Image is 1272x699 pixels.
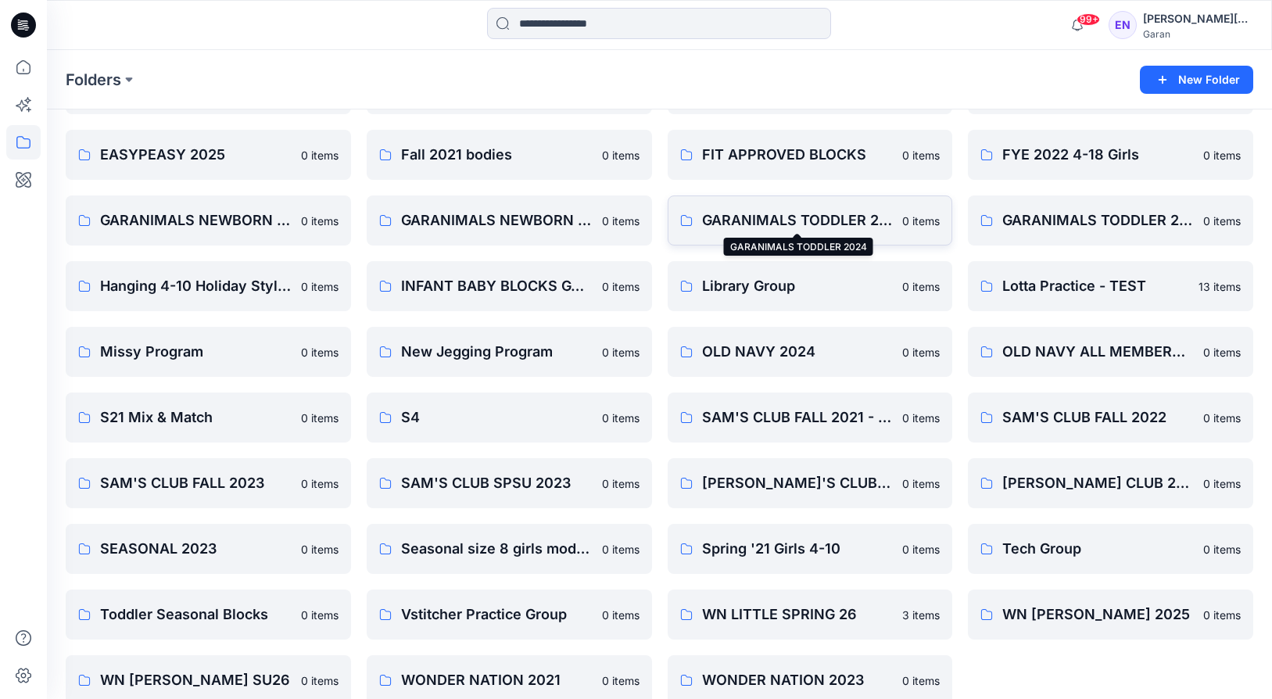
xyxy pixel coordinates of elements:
[902,607,940,623] p: 3 items
[1002,275,1189,297] p: Lotta Practice - TEST
[100,144,292,166] p: EASYPEASY 2025
[702,144,894,166] p: FIT APPROVED BLOCKS
[401,538,593,560] p: Seasonal size 8 girls model blocks
[902,541,940,557] p: 0 items
[668,195,953,246] a: GARANIMALS TODDLER 20240 items
[66,590,351,640] a: Toddler Seasonal Blocks0 items
[66,524,351,574] a: SEASONAL 20230 items
[100,669,292,691] p: WN [PERSON_NAME] SU26
[902,672,940,689] p: 0 items
[702,341,894,363] p: OLD NAVY 2024
[66,458,351,508] a: SAM'S CLUB FALL 20230 items
[1199,278,1241,295] p: 13 items
[702,407,894,428] p: SAM'S CLUB FALL 2021 - GIRLS & BOYS
[1143,28,1252,40] div: Garan
[1203,607,1241,623] p: 0 items
[1077,13,1100,26] span: 99+
[1002,144,1194,166] p: FYE 2022 4-18 Girls
[1203,344,1241,360] p: 0 items
[66,261,351,311] a: Hanging 4-10 Holiday Styles0 items
[968,524,1253,574] a: Tech Group0 items
[367,590,652,640] a: Vstitcher Practice Group0 items
[100,604,292,626] p: Toddler Seasonal Blocks
[301,475,339,492] p: 0 items
[1203,475,1241,492] p: 0 items
[401,275,593,297] p: INFANT BABY BLOCKS GARANIMALS
[602,213,640,229] p: 0 items
[1002,210,1194,231] p: GARANIMALS TODDLER 2025
[301,410,339,426] p: 0 items
[1203,147,1241,163] p: 0 items
[401,210,593,231] p: GARANIMALS NEWBORN BABY 2025
[602,672,640,689] p: 0 items
[1002,407,1194,428] p: SAM'S CLUB FALL 2022
[100,341,292,363] p: Missy Program
[401,669,593,691] p: WONDER NATION 2021
[968,327,1253,377] a: OLD NAVY ALL MEMBERS BOARD0 items
[66,393,351,443] a: S21 Mix & Match0 items
[367,327,652,377] a: New Jegging Program0 items
[301,672,339,689] p: 0 items
[902,410,940,426] p: 0 items
[702,210,894,231] p: GARANIMALS TODDLER 2024
[1140,66,1253,94] button: New Folder
[1203,410,1241,426] p: 0 items
[602,410,640,426] p: 0 items
[401,604,593,626] p: Vstitcher Practice Group
[301,278,339,295] p: 0 items
[702,275,894,297] p: Library Group
[702,669,894,691] p: WONDER NATION 2023
[602,541,640,557] p: 0 items
[401,472,593,494] p: SAM'S CLUB SPSU 2023
[968,458,1253,508] a: [PERSON_NAME] CLUB 20240 items
[100,538,292,560] p: SEASONAL 2023
[968,261,1253,311] a: Lotta Practice - TEST13 items
[602,147,640,163] p: 0 items
[1002,604,1194,626] p: WN [PERSON_NAME] 2025
[968,590,1253,640] a: WN [PERSON_NAME] 20250 items
[968,195,1253,246] a: GARANIMALS TODDLER 20250 items
[668,130,953,180] a: FIT APPROVED BLOCKS0 items
[367,195,652,246] a: GARANIMALS NEWBORN BABY 20250 items
[367,524,652,574] a: Seasonal size 8 girls model blocks0 items
[301,147,339,163] p: 0 items
[668,458,953,508] a: [PERSON_NAME]'S CLUB SS2022 - PRESENTATION ONLY0 items
[66,195,351,246] a: GARANIMALS NEWBORN BABY 20240 items
[668,590,953,640] a: WN LITTLE SPRING 263 items
[1109,11,1137,39] div: EN
[401,407,593,428] p: S4
[66,327,351,377] a: Missy Program0 items
[66,69,121,91] a: Folders
[668,393,953,443] a: SAM'S CLUB FALL 2021 - GIRLS & BOYS0 items
[902,213,940,229] p: 0 items
[1203,213,1241,229] p: 0 items
[968,130,1253,180] a: FYE 2022 4-18 Girls0 items
[702,604,894,626] p: WN LITTLE SPRING 26
[602,607,640,623] p: 0 items
[301,213,339,229] p: 0 items
[702,472,894,494] p: [PERSON_NAME]'S CLUB SS2022 - PRESENTATION ONLY
[602,344,640,360] p: 0 items
[1002,341,1194,363] p: OLD NAVY ALL MEMBERS BOARD
[668,524,953,574] a: Spring '21 Girls 4-100 items
[668,261,953,311] a: Library Group0 items
[367,458,652,508] a: SAM'S CLUB SPSU 20230 items
[668,327,953,377] a: OLD NAVY 20240 items
[100,472,292,494] p: SAM'S CLUB FALL 2023
[401,341,593,363] p: New Jegging Program
[401,144,593,166] p: Fall 2021 bodies
[602,278,640,295] p: 0 items
[902,278,940,295] p: 0 items
[602,475,640,492] p: 0 items
[1002,472,1194,494] p: [PERSON_NAME] CLUB 2024
[902,147,940,163] p: 0 items
[902,475,940,492] p: 0 items
[902,344,940,360] p: 0 items
[301,607,339,623] p: 0 items
[1002,538,1194,560] p: Tech Group
[100,210,292,231] p: GARANIMALS NEWBORN BABY 2024
[301,541,339,557] p: 0 items
[100,407,292,428] p: S21 Mix & Match
[301,344,339,360] p: 0 items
